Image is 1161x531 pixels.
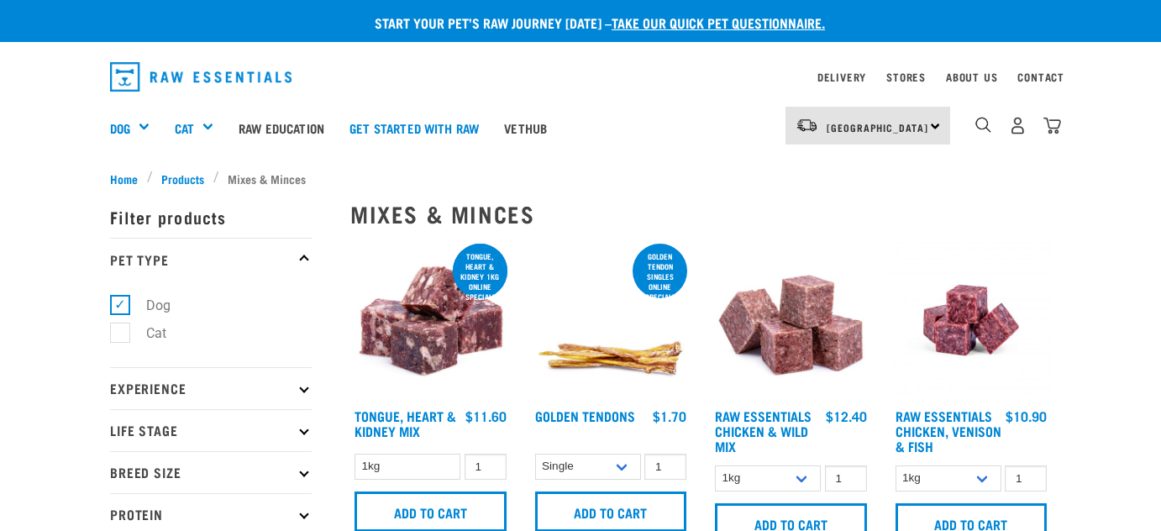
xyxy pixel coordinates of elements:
[653,408,686,423] div: $1.70
[161,170,204,187] span: Products
[896,412,1001,450] a: Raw Essentials Chicken, Venison & Fish
[1009,117,1027,134] img: user.png
[110,367,312,409] p: Experience
[110,238,312,280] p: Pet Type
[644,454,686,480] input: 1
[350,240,511,401] img: 1167 Tongue Heart Kidney Mix 01
[119,323,173,344] label: Cat
[715,412,812,450] a: Raw Essentials Chicken & Wild Mix
[491,94,559,161] a: Vethub
[946,74,997,80] a: About Us
[1006,408,1047,423] div: $10.90
[110,118,130,138] a: Dog
[633,244,687,309] div: Golden Tendon singles online special!
[825,465,867,492] input: 1
[826,408,867,423] div: $12.40
[886,74,926,80] a: Stores
[1017,74,1064,80] a: Contact
[110,196,312,238] p: Filter products
[891,240,1052,401] img: Chicken Venison mix 1655
[337,94,491,161] a: Get started with Raw
[110,170,147,187] a: Home
[355,412,456,434] a: Tongue, Heart & Kidney Mix
[110,409,312,451] p: Life Stage
[119,295,177,316] label: Dog
[110,170,138,187] span: Home
[465,454,507,480] input: 1
[465,408,507,423] div: $11.60
[110,62,292,92] img: Raw Essentials Logo
[531,240,691,401] img: 1293 Golden Tendons 01
[1005,465,1047,492] input: 1
[153,170,213,187] a: Products
[175,118,194,138] a: Cat
[110,170,1051,187] nav: breadcrumbs
[975,117,991,133] img: home-icon-1@2x.png
[827,124,928,130] span: [GEOGRAPHIC_DATA]
[1043,117,1061,134] img: home-icon@2x.png
[350,201,1051,227] h2: Mixes & Minces
[796,118,818,133] img: van-moving.png
[711,240,871,401] img: Pile Of Cubed Chicken Wild Meat Mix
[97,55,1064,98] nav: dropdown navigation
[110,451,312,493] p: Breed Size
[535,412,635,419] a: Golden Tendons
[817,74,866,80] a: Delivery
[612,18,825,26] a: take our quick pet questionnaire.
[453,244,507,309] div: Tongue, Heart & Kidney 1kg online special!
[226,94,337,161] a: Raw Education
